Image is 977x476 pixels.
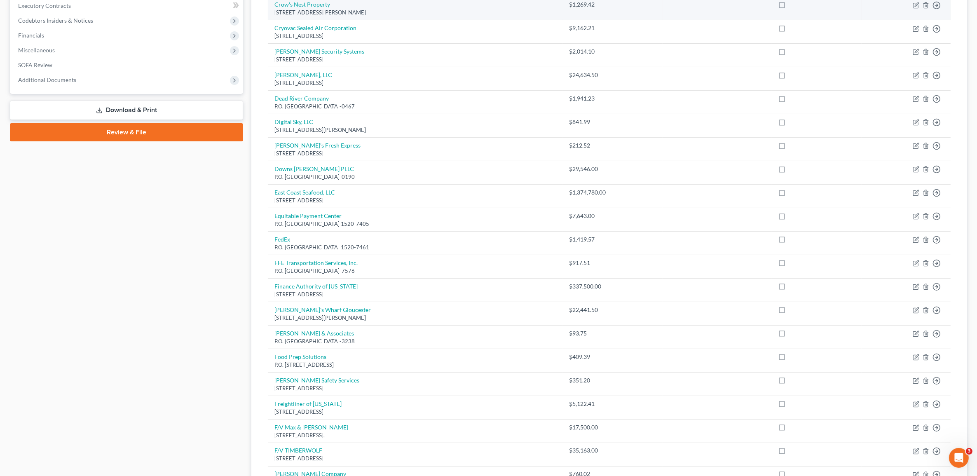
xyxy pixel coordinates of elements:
a: [PERSON_NAME], LLC [274,71,332,78]
span: Miscellaneous [18,47,55,54]
a: [PERSON_NAME]'s Wharf Gloucester [274,306,371,313]
a: FedEx [274,236,290,243]
div: P.O. [GEOGRAPHIC_DATA]-0190 [274,173,556,181]
div: $7,643.00 [569,212,656,220]
div: $22,441.50 [569,306,656,314]
div: $1,374,780.00 [569,188,656,197]
div: [STREET_ADDRESS] [274,291,556,298]
a: Freightliner of [US_STATE] [274,400,342,407]
span: SOFA Review [18,61,52,68]
div: [STREET_ADDRESS][PERSON_NAME] [274,314,556,322]
a: F/V Max & [PERSON_NAME] [274,424,348,431]
div: $409.39 [569,353,656,361]
div: [STREET_ADDRESS], [274,431,556,439]
a: SOFA Review [12,58,243,73]
span: Codebtors Insiders & Notices [18,17,93,24]
a: F/V TIMBERWOLF [274,447,322,454]
div: P.O. [STREET_ADDRESS] [274,361,556,369]
div: [STREET_ADDRESS] [274,150,556,157]
div: [STREET_ADDRESS] [274,56,556,63]
div: P.O. [GEOGRAPHIC_DATA]-0467 [274,103,556,110]
span: Financials [18,32,44,39]
a: Digital Sky, LLC [274,118,313,125]
div: [STREET_ADDRESS] [274,408,556,416]
a: East Coast Seafood, LLC [274,189,335,196]
a: [PERSON_NAME]'s Fresh Express [274,142,361,149]
div: P.O. [GEOGRAPHIC_DATA]-7576 [274,267,556,275]
div: $24,634.50 [569,71,656,79]
div: $351.20 [569,376,656,385]
div: $2,014.10 [569,47,656,56]
a: Downs [PERSON_NAME] PLLC [274,165,354,172]
div: [STREET_ADDRESS] [274,32,556,40]
div: $1,269.42 [569,0,656,9]
a: Food Prep Solutions [274,353,326,360]
div: $5,122.41 [569,400,656,408]
div: [STREET_ADDRESS][PERSON_NAME] [274,126,556,134]
span: Additional Documents [18,76,76,83]
div: $1,941.23 [569,94,656,103]
a: Review & File [10,123,243,141]
iframe: Intercom live chat [949,448,969,468]
div: $35,163.00 [569,446,656,455]
a: Download & Print [10,101,243,120]
div: $1,419.57 [569,235,656,244]
div: [STREET_ADDRESS][PERSON_NAME] [274,9,556,16]
div: [STREET_ADDRESS] [274,197,556,204]
div: $29,546.00 [569,165,656,173]
div: $917.51 [569,259,656,267]
a: Dead River Company [274,95,329,102]
a: [PERSON_NAME] & Associates [274,330,354,337]
div: $93.75 [569,329,656,338]
span: 3 [966,448,972,455]
a: [PERSON_NAME] Safety Services [274,377,359,384]
div: P.O. [GEOGRAPHIC_DATA] 1520-7405 [274,220,556,228]
span: Executory Contracts [18,2,71,9]
div: [STREET_ADDRESS] [274,385,556,392]
div: [STREET_ADDRESS] [274,455,556,462]
div: $9,162.21 [569,24,656,32]
a: Equitable Payment Center [274,212,342,219]
a: Cryovac Sealed Air Corporation [274,24,356,31]
div: P.O. [GEOGRAPHIC_DATA] 1520-7461 [274,244,556,251]
div: $841.99 [569,118,656,126]
div: $212.52 [569,141,656,150]
div: $337,500.00 [569,282,656,291]
a: FFE Transportation Services, Inc. [274,259,358,266]
a: [PERSON_NAME] Security Systems [274,48,364,55]
a: Crow's Nest Property [274,1,330,8]
div: P.O. [GEOGRAPHIC_DATA]-3238 [274,338,556,345]
div: [STREET_ADDRESS] [274,79,556,87]
a: Finance Authority of [US_STATE] [274,283,358,290]
div: $17,500.00 [569,423,656,431]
